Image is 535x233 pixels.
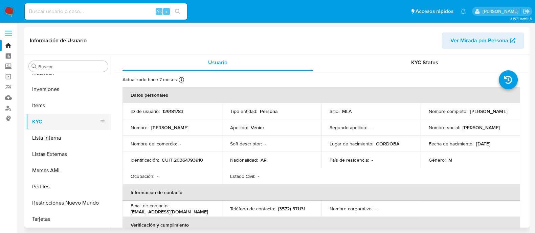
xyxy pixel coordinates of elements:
[131,141,177,147] p: Nombre del comercio :
[26,146,111,162] button: Listas Externas
[26,195,111,211] button: Restricciones Nuevo Mundo
[370,124,371,131] p: -
[230,108,257,114] p: Tipo entidad :
[411,59,438,66] span: KYC Status
[131,157,159,163] p: Identificación :
[330,157,369,163] p: País de residencia :
[162,157,203,163] p: CUIT 20364793910
[157,173,158,179] p: -
[156,8,162,15] span: Alt
[162,108,183,114] p: 129181783
[230,157,258,163] p: Nacionalidad :
[26,179,111,195] button: Perfiles
[230,173,255,179] p: Estado Civil :
[26,81,111,97] button: Inversiones
[330,141,373,147] p: Lugar de nacimiento :
[25,7,187,16] input: Buscar usuario o caso...
[208,59,227,66] span: Usuario
[429,124,460,131] p: Nombre social :
[429,108,467,114] p: Nombre completo :
[131,173,154,179] p: Ocupación :
[523,8,530,15] a: Salir
[330,108,339,114] p: Sitio :
[416,8,453,15] span: Accesos rápidos
[450,32,508,49] span: Ver Mirada por Persona
[330,124,367,131] p: Segundo apellido :
[131,209,208,215] p: [EMAIL_ADDRESS][DOMAIN_NAME]
[151,124,188,131] p: [PERSON_NAME]
[165,8,168,15] span: s
[258,173,259,179] p: -
[30,37,87,44] h1: Información de Usuario
[122,87,520,103] th: Datos personales
[230,124,248,131] p: Apellido :
[376,141,399,147] p: CORDOBA
[278,206,305,212] p: (3572) 571131
[463,124,500,131] p: [PERSON_NAME]
[265,141,266,147] p: -
[261,157,267,163] p: AR
[26,97,111,114] button: Items
[131,203,169,209] p: Email de contacto :
[372,157,373,163] p: -
[470,108,507,114] p: [PERSON_NAME]
[230,141,262,147] p: Soft descriptor :
[131,124,149,131] p: Nombre :
[122,76,177,83] p: Actualizado hace 7 meses
[131,108,160,114] p: ID de usuario :
[342,108,352,114] p: MLA
[171,7,184,16] button: search-icon
[122,217,520,233] th: Verificación y cumplimiento
[26,211,111,227] button: Tarjetas
[180,141,181,147] p: -
[442,32,524,49] button: Ver Mirada por Persona
[230,206,275,212] p: Teléfono de contacto :
[330,206,373,212] p: Nombre corporativo :
[26,114,105,130] button: KYC
[26,130,111,146] button: Lista Interna
[375,206,377,212] p: -
[251,124,264,131] p: Venier
[122,184,520,201] th: Información de contacto
[31,64,37,69] button: Buscar
[460,8,466,14] a: Notificaciones
[476,141,490,147] p: [DATE]
[260,108,278,114] p: Persona
[26,162,111,179] button: Marcas AML
[38,64,105,70] input: Buscar
[429,141,473,147] p: Fecha de nacimiento :
[429,157,446,163] p: Género :
[448,157,452,163] p: M
[482,8,520,15] p: milagros.cisterna@mercadolibre.com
